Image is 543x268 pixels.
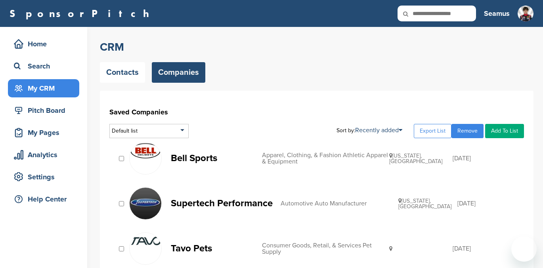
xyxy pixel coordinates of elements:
div: Consumer Goods, Retail, & Services Pet Supply [262,242,389,255]
p: Supertech Performance [171,198,273,208]
div: Pitch Board [12,103,79,118]
div: Analytics [12,148,79,162]
img: Seamus pic [518,6,533,21]
a: My CRM [8,79,79,97]
div: [DATE] [457,200,516,207]
a: Settings [8,168,79,186]
h1: Saved Companies [109,105,524,119]
iframe: Button to launch messaging window [511,236,537,262]
div: [US_STATE], [GEOGRAPHIC_DATA] [389,153,453,164]
a: Seamus [484,5,510,22]
a: My Pages [8,124,79,142]
a: Home [8,35,79,53]
div: Search [12,59,79,73]
h3: Seamus [484,8,510,19]
div: [DATE] [453,155,516,162]
p: Bell Sports [171,153,254,163]
a: Pitch Board [8,101,79,120]
a: Export List [414,124,451,138]
div: Automotive Auto Manufacturer [281,200,398,207]
img: Images (13) [130,188,161,219]
div: Help Center [12,192,79,206]
a: Images (13) Supertech Performance Automotive Auto Manufacturer [US_STATE], [GEOGRAPHIC_DATA] [DATE] [129,187,516,220]
a: Companies [152,62,205,83]
a: Analytics [8,146,79,164]
p: Tavo Pets [171,243,254,253]
a: Add To List [485,124,524,138]
div: Settings [12,170,79,184]
div: Sort by: [337,127,402,133]
a: Recently added [355,126,402,134]
div: My Pages [12,125,79,140]
a: Help Center [8,190,79,208]
a: Remove [451,124,484,138]
img: Bell helments alfiejay [130,143,161,159]
a: Download (2) Tavo Pets Consumer Goods, Retail, & Services Pet Supply [DATE] [129,232,516,265]
a: SponsorPitch [10,8,154,19]
div: Default list [109,124,189,138]
div: [US_STATE], [GEOGRAPHIC_DATA] [398,198,457,209]
a: Bell helments alfiejay Bell Sports Apparel, Clothing, & Fashion Athletic Apparel & Equipment [US_... [129,142,516,175]
div: Apparel, Clothing, & Fashion Athletic Apparel & Equipment [262,152,389,165]
div: My CRM [12,81,79,95]
a: Contacts [100,62,145,83]
a: Search [8,57,79,75]
div: [DATE] [453,245,516,252]
img: Download (2) [130,233,161,249]
h2: CRM [100,40,533,54]
div: Home [12,37,79,51]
